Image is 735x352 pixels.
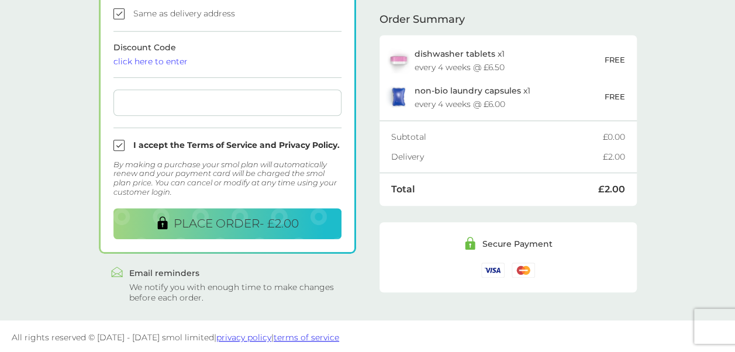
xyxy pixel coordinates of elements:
[605,91,625,103] p: FREE
[118,98,337,108] iframe: Secure card payment input frame
[603,133,625,141] div: £0.00
[391,153,603,161] div: Delivery
[415,100,505,108] div: every 4 weeks @ £6.00
[598,185,625,194] div: £2.00
[274,332,339,343] a: terms of service
[216,332,271,343] a: privacy policy
[415,63,505,71] div: every 4 weeks @ £6.50
[129,282,344,303] div: We notify you with enough time to make changes before each order.
[391,133,603,141] div: Subtotal
[603,153,625,161] div: £2.00
[174,216,299,230] span: PLACE ORDER - £2.00
[605,54,625,66] p: FREE
[415,85,521,96] span: non-bio laundry capsules
[415,49,505,58] p: x 1
[415,86,530,95] p: x 1
[415,49,495,59] span: dishwasher tablets
[129,269,344,277] div: Email reminders
[512,263,535,277] img: /assets/icons/cards/mastercard.svg
[113,208,341,239] button: PLACE ORDER- £2.00
[113,57,341,65] div: click here to enter
[113,160,341,196] div: By making a purchase your smol plan will automatically renew and your payment card will be charge...
[481,263,505,277] img: /assets/icons/cards/visa.svg
[391,185,598,194] div: Total
[113,42,341,65] span: Discount Code
[482,240,553,248] div: Secure Payment
[379,14,465,25] span: Order Summary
